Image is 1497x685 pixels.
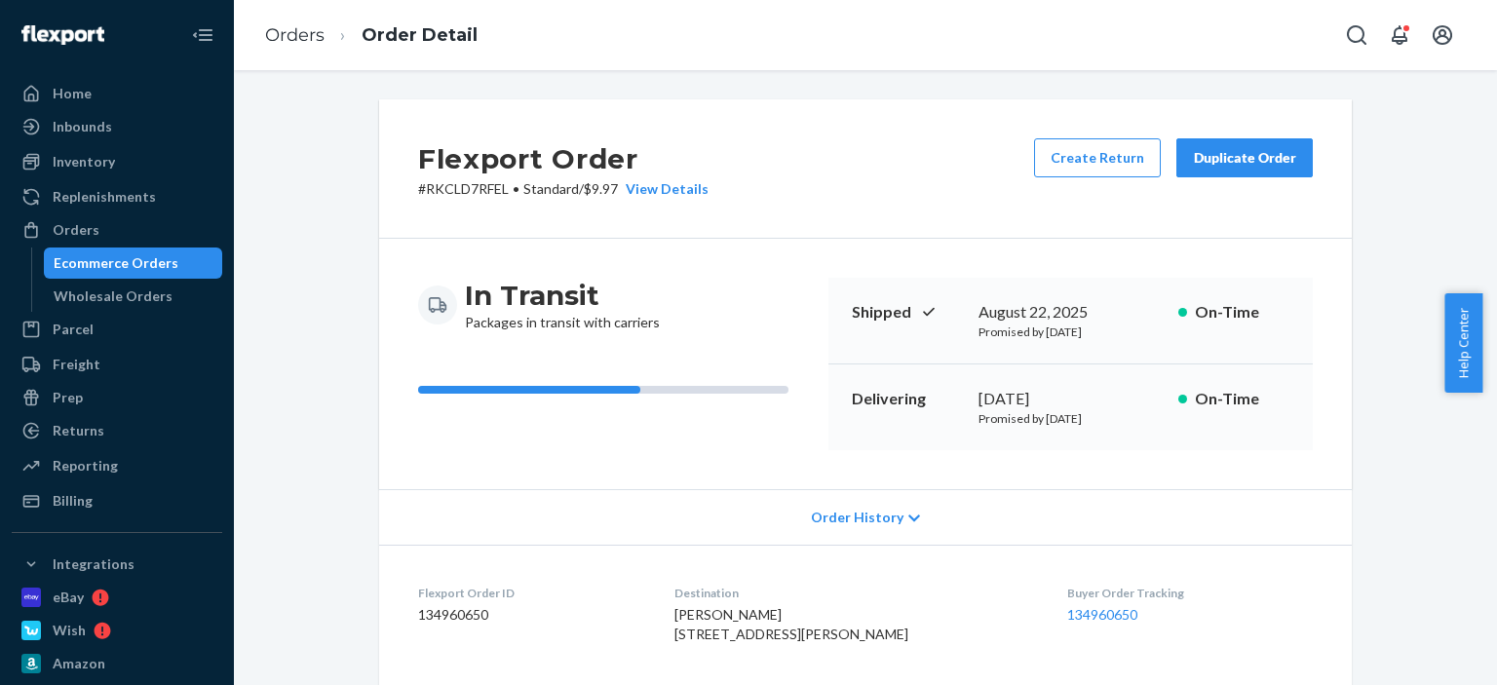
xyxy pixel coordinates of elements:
button: Create Return [1034,138,1161,177]
div: eBay [53,588,84,607]
div: Wish [53,621,86,640]
dt: Destination [674,585,1037,601]
a: Amazon [12,648,222,679]
span: Order History [811,508,903,527]
a: Parcel [12,314,222,345]
span: [PERSON_NAME] [STREET_ADDRESS][PERSON_NAME] [674,606,908,642]
p: Promised by [DATE] [979,410,1163,427]
div: [DATE] [979,388,1163,410]
a: Orders [12,214,222,246]
a: Inventory [12,146,222,177]
h2: Flexport Order [418,138,709,179]
div: Amazon [53,654,105,673]
button: View Details [618,179,709,199]
div: Packages in transit with carriers [465,278,660,332]
a: eBay [12,582,222,613]
p: Delivering [852,388,963,410]
div: Ecommerce Orders [54,253,178,273]
a: Wholesale Orders [44,281,223,312]
dt: Buyer Order Tracking [1067,585,1313,601]
a: Home [12,78,222,109]
div: Orders [53,220,99,240]
div: August 22, 2025 [979,301,1163,323]
div: Duplicate Order [1193,148,1296,168]
a: Replenishments [12,181,222,212]
div: Inbounds [53,117,112,136]
img: Flexport logo [21,25,104,45]
div: Integrations [53,554,134,574]
a: Inbounds [12,111,222,142]
a: Prep [12,382,222,413]
p: On-Time [1195,388,1289,410]
h3: In Transit [465,278,660,313]
p: Shipped [852,301,963,323]
a: Ecommerce Orders [44,247,223,279]
p: # RKCLD7RFEL / $9.97 [418,179,709,199]
button: Close Navigation [183,16,222,55]
div: Freight [53,355,100,374]
dt: Flexport Order ID [418,585,643,601]
span: • [513,180,519,197]
a: Freight [12,349,222,380]
a: Wish [12,615,222,646]
div: Billing [53,491,93,511]
button: Open Search Box [1337,16,1376,55]
div: Wholesale Orders [54,286,173,306]
div: Inventory [53,152,115,171]
a: Billing [12,485,222,516]
div: Home [53,84,92,103]
div: Reporting [53,456,118,476]
p: On-Time [1195,301,1289,323]
a: Orders [265,24,325,46]
a: 134960650 [1067,606,1137,623]
button: Open notifications [1380,16,1419,55]
p: Promised by [DATE] [979,323,1163,340]
div: Parcel [53,320,94,339]
button: Help Center [1444,293,1482,393]
dd: 134960650 [418,605,643,625]
button: Open account menu [1423,16,1462,55]
button: Duplicate Order [1176,138,1313,177]
ol: breadcrumbs [249,7,493,64]
div: Replenishments [53,187,156,207]
button: Integrations [12,549,222,580]
span: Standard [523,180,579,197]
a: Returns [12,415,222,446]
a: Reporting [12,450,222,481]
a: Order Detail [362,24,478,46]
div: Returns [53,421,104,440]
div: Prep [53,388,83,407]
